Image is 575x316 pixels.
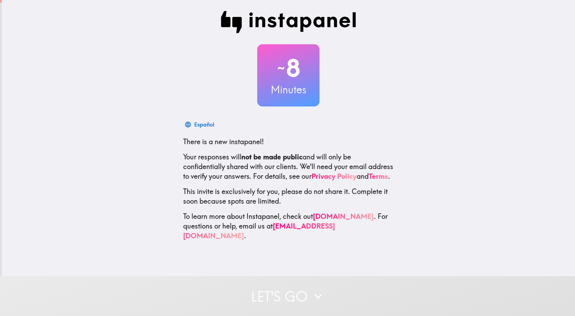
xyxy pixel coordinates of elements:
h2: 8 [257,54,320,82]
a: [EMAIL_ADDRESS][DOMAIN_NAME] [183,222,335,240]
b: not be made public [241,152,303,161]
div: Español [194,120,214,129]
p: This invite is exclusively for you, please do not share it. Complete it soon because spots are li... [183,187,394,206]
a: [DOMAIN_NAME] [313,212,374,221]
span: There is a new instapanel! [183,137,264,146]
p: To learn more about Instapanel, check out . For questions or help, email us at . [183,212,394,241]
a: Terms [369,172,388,180]
a: Privacy Policy [312,172,357,180]
p: Your responses will and will only be confidentially shared with our clients. We'll need your emai... [183,152,394,181]
h3: Minutes [257,82,320,97]
img: Instapanel [221,11,356,33]
button: Español [183,118,217,131]
span: ~ [276,58,286,78]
